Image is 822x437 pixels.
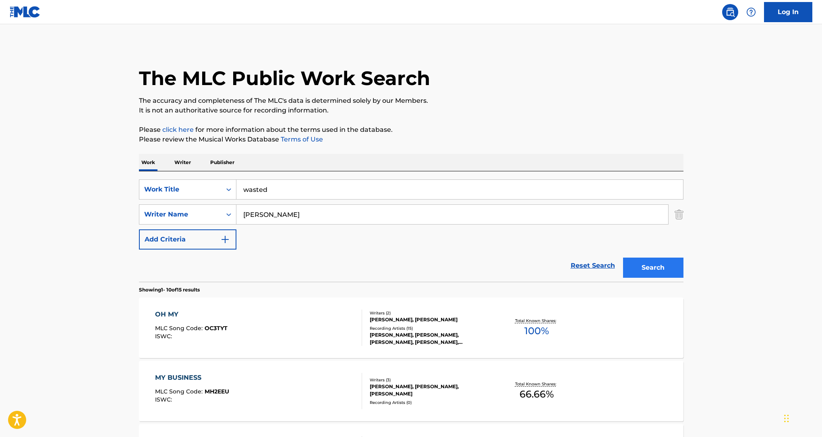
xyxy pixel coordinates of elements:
p: Writer [172,154,193,171]
p: Showing 1 - 10 of 15 results [139,286,200,293]
p: Work [139,154,157,171]
div: Writers ( 3 ) [370,377,491,383]
span: MLC Song Code : [155,325,205,332]
div: [PERSON_NAME], [PERSON_NAME], [PERSON_NAME] [370,383,491,397]
button: Search [623,258,683,278]
a: OH MYMLC Song Code:OC3TYTISWC:Writers (2)[PERSON_NAME], [PERSON_NAME]Recording Artists (15)[PERSO... [139,298,683,358]
div: MY BUSINESS [155,373,229,383]
div: Drag [784,406,789,431]
span: MLC Song Code : [155,388,205,395]
img: help [746,7,756,17]
span: OC3TYT [205,325,228,332]
form: Search Form [139,179,683,282]
a: click here [162,126,194,133]
span: 66.66 % [520,387,554,402]
img: 9d2ae6d4665cec9f34b9.svg [220,235,230,244]
p: The accuracy and completeness of The MLC's data is determined solely by our Members. [139,96,683,106]
div: Work Title [144,185,217,194]
a: Log In [764,2,812,22]
span: ISWC : [155,396,174,403]
img: search [725,7,735,17]
a: Reset Search [567,257,619,275]
div: Writer Name [144,210,217,219]
a: Terms of Use [279,135,323,143]
span: 100 % [524,324,549,338]
img: MLC Logo [10,6,41,18]
div: [PERSON_NAME], [PERSON_NAME] [370,316,491,323]
div: OH MY [155,310,228,319]
p: Publisher [208,154,237,171]
p: Total Known Shares: [515,318,558,324]
img: Delete Criterion [675,204,683,225]
a: MY BUSINESSMLC Song Code:MH2EEUISWC:Writers (3)[PERSON_NAME], [PERSON_NAME], [PERSON_NAME]Recordi... [139,361,683,421]
div: Recording Artists ( 0 ) [370,400,491,406]
p: Total Known Shares: [515,381,558,387]
span: ISWC : [155,333,174,340]
div: Help [743,4,759,20]
a: Public Search [722,4,738,20]
div: [PERSON_NAME], [PERSON_NAME], [PERSON_NAME], [PERSON_NAME], [PERSON_NAME] [370,331,491,346]
iframe: Chat Widget [782,398,822,437]
button: Add Criteria [139,229,236,250]
div: Recording Artists ( 15 ) [370,325,491,331]
span: MH2EEU [205,388,229,395]
div: Writers ( 2 ) [370,310,491,316]
p: Please review the Musical Works Database [139,135,683,144]
p: It is not an authoritative source for recording information. [139,106,683,115]
p: Please for more information about the terms used in the database. [139,125,683,135]
h1: The MLC Public Work Search [139,66,430,90]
